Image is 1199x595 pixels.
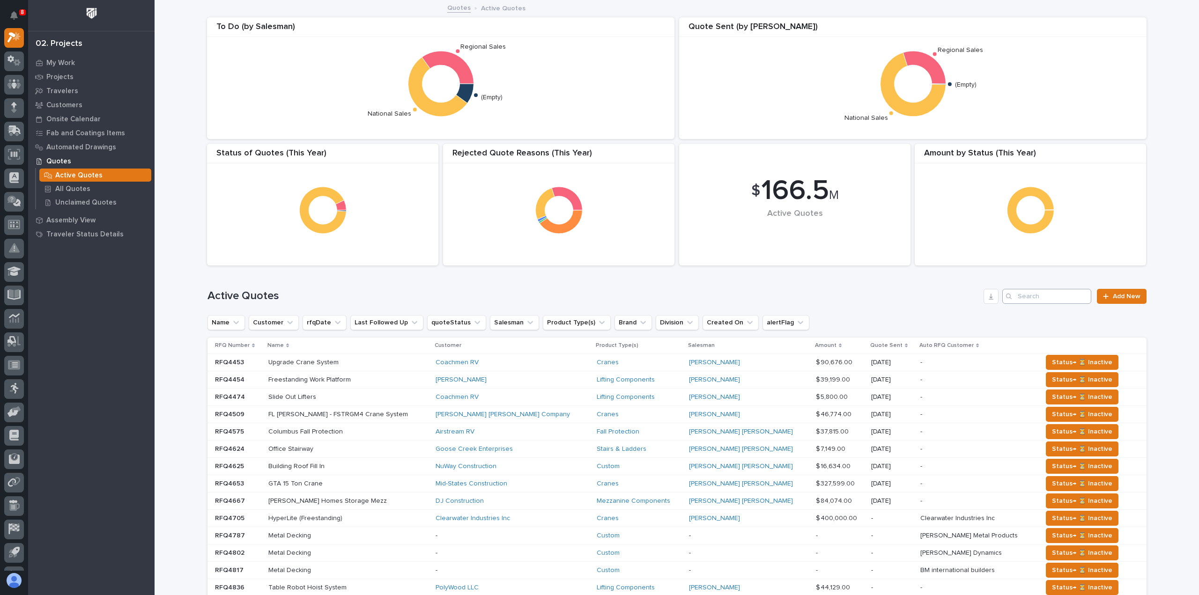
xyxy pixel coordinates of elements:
a: [PERSON_NAME] [689,514,740,522]
span: Status→ ⏳ Inactive [1052,513,1112,524]
p: - [436,549,590,557]
a: Lifting Components [597,584,655,592]
text: (Empty) [481,94,503,101]
p: - [920,409,924,419]
div: 02. Projects [36,39,82,49]
p: Unclaimed Quotes [55,198,117,207]
p: RFQ4509 [215,409,246,419]
p: Customer [435,340,461,351]
p: - [816,547,820,557]
a: [PERSON_NAME] [436,376,487,384]
a: Travelers [28,84,155,98]
p: - [920,374,924,384]
a: Mezzanine Components [597,497,670,505]
a: All Quotes [36,182,155,195]
span: Status→ ⏳ Inactive [1052,391,1112,403]
p: $ 5,800.00 [816,391,850,401]
div: Quote Sent (by [PERSON_NAME]) [679,22,1147,37]
tr: RFQ4454RFQ4454 Freestanding Work PlatformFreestanding Work Platform [PERSON_NAME] Lifting Compone... [207,371,1147,389]
div: Active Quotes [695,209,895,238]
button: quoteStatus [427,315,486,330]
p: RFQ4453 [215,357,246,367]
a: Custom [597,549,620,557]
p: RFQ4474 [215,391,247,401]
p: - [689,549,808,557]
button: Status→ ⏳ Inactive [1046,389,1118,404]
button: Product Type(s) [543,315,611,330]
p: RFQ4575 [215,426,246,436]
a: [PERSON_NAME] [689,359,740,367]
a: Quotes [447,2,471,13]
p: - [920,582,924,592]
button: Brand [614,315,652,330]
p: Metal Decking [268,530,313,540]
a: Custom [597,566,620,574]
p: - [436,532,590,540]
a: Fall Protection [597,428,639,436]
p: Amount [815,340,836,351]
tr: RFQ4787RFQ4787 Metal DeckingMetal Decking -Custom --- -[PERSON_NAME] Metal Products[PERSON_NAME] ... [207,527,1147,544]
a: Custom [597,463,620,470]
button: Status→ ⏳ Inactive [1046,493,1118,508]
p: Slide Out Lifters [268,391,318,401]
button: Last Followed Up [350,315,423,330]
div: To Do (by Salesman) [207,22,674,37]
p: Salesman [688,340,715,351]
a: Clearwater Industries Inc [436,514,510,522]
a: Active Quotes [36,169,155,182]
button: Status→ ⏳ Inactive [1046,580,1118,595]
span: M [829,189,839,201]
p: Fab and Coatings Items [46,129,125,138]
button: Status→ ⏳ Inactive [1046,355,1118,370]
text: Regional Sales [460,44,506,50]
p: - [871,584,913,592]
tr: RFQ4653RFQ4653 GTA 15 Ton CraneGTA 15 Ton Crane Mid-States Construction Cranes [PERSON_NAME] [PER... [207,475,1147,492]
p: RFQ4705 [215,513,246,522]
p: Active Quotes [481,2,525,13]
p: GTA 15 Ton Crane [268,478,325,488]
p: - [920,426,924,436]
div: Search [1002,289,1091,304]
tr: RFQ4575RFQ4575 Columbus Fall ProtectionColumbus Fall Protection Airstream RV Fall Protection [PER... [207,423,1147,441]
span: Status→ ⏳ Inactive [1052,530,1112,541]
p: Projects [46,73,74,81]
p: - [920,495,924,505]
p: Building Roof Fill In [268,461,326,470]
p: $ 84,074.00 [816,495,854,505]
span: Status→ ⏳ Inactive [1052,374,1112,385]
a: Customers [28,98,155,112]
p: [DATE] [871,359,913,367]
button: rfqDate [303,315,347,330]
a: [PERSON_NAME] [PERSON_NAME] [689,428,793,436]
button: Status→ ⏳ Inactive [1046,459,1118,474]
p: My Work [46,59,75,67]
button: Customer [249,315,299,330]
a: Cranes [597,480,619,488]
a: Coachmen RV [436,359,479,367]
p: Auto RFQ Customer [919,340,974,351]
p: - [920,461,924,470]
p: Metal Decking [268,565,313,574]
a: Cranes [597,359,619,367]
p: Traveler Status Details [46,230,124,239]
button: alertFlag [762,315,809,330]
p: Table Robot Hoist System [268,582,348,592]
p: - [920,391,924,401]
a: Cranes [597,411,619,419]
p: - [689,532,808,540]
tr: RFQ4474RFQ4474 Slide Out LiftersSlide Out Lifters Coachmen RV Lifting Components [PERSON_NAME] $ ... [207,389,1147,406]
a: Airstream RV [436,428,474,436]
p: Product Type(s) [596,340,638,351]
a: Traveler Status Details [28,227,155,241]
p: [DATE] [871,480,913,488]
span: Status→ ⏳ Inactive [1052,478,1112,489]
p: $ 16,634.00 [816,461,852,470]
a: [PERSON_NAME] [689,393,740,401]
p: - [816,565,820,574]
p: [DATE] [871,428,913,436]
button: Status→ ⏳ Inactive [1046,441,1118,456]
p: - [871,549,913,557]
a: Stairs & Ladders [597,445,646,453]
button: Salesman [490,315,539,330]
p: RFQ4817 [215,565,245,574]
